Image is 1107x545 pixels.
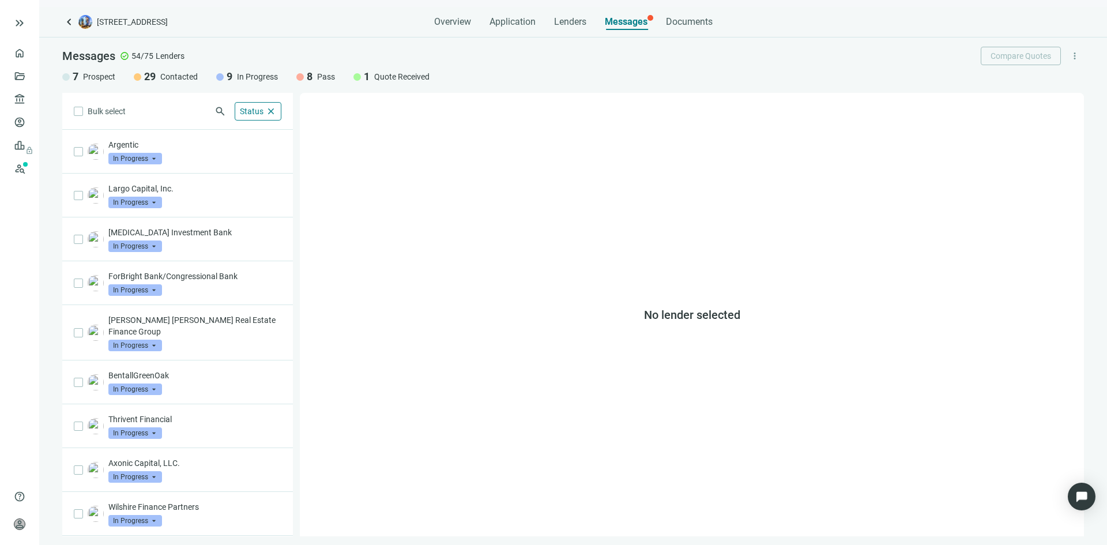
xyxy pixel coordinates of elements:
a: keyboard_arrow_left [62,15,76,29]
div: Open Intercom Messenger [1068,483,1095,510]
p: ForBright Bank/Congressional Bank [108,270,281,282]
span: Prospect [83,71,115,82]
button: more_vert [1065,47,1084,65]
p: [PERSON_NAME] [PERSON_NAME] Real Estate Finance Group [108,314,281,337]
p: Axonic Capital, LLC. [108,457,281,469]
span: In Progress [108,515,162,527]
span: 29 [144,70,156,84]
span: Pass [317,71,335,82]
span: In Progress [237,71,278,82]
span: Messages [605,16,647,27]
img: c7652aa0-7a0e-4b45-9ad1-551f88ce4c3e [88,144,104,160]
span: In Progress [108,197,162,208]
span: In Progress [108,340,162,351]
img: deal-logo [78,15,92,29]
img: 987d4d59-2fd8-42f3-bd62-8a3d6e3e5f39 [88,462,104,478]
img: 2ccb5689-915a-4cdb-a248-93808cd13552 [88,325,104,341]
span: Lenders [156,50,184,62]
span: help [14,491,25,502]
span: Application [490,16,536,28]
span: 7 [73,70,78,84]
span: In Progress [108,153,162,164]
div: No lender selected [300,93,1084,536]
span: search [214,106,226,117]
span: 9 [227,70,232,84]
span: Messages [62,49,115,63]
p: Argentic [108,139,281,151]
span: In Progress [108,427,162,439]
button: keyboard_double_arrow_right [13,16,27,30]
button: Compare Quotes [981,47,1061,65]
span: In Progress [108,240,162,252]
img: 1646ad53-59c5-4f78-bc42-33ee5d433ee3.png [88,418,104,434]
img: ad199841-5f66-478c-8a8b-680a2c0b1db9 [88,187,104,204]
span: more_vert [1070,51,1080,61]
p: Wilshire Finance Partners [108,501,281,513]
span: Overview [434,16,471,28]
span: [STREET_ADDRESS] [97,16,168,28]
span: Status [240,107,263,116]
span: check_circle [120,51,129,61]
span: Lenders [554,16,586,28]
span: In Progress [108,284,162,296]
p: BentallGreenOak [108,370,281,381]
span: close [266,106,276,116]
span: In Progress [108,471,162,483]
img: 7428c98d-419d-4b95-9085-43470e4be777 [88,506,104,522]
img: a6098459-e241-47ac-94a0-544ff2dbc5ce [88,275,104,291]
span: 1 [364,70,370,84]
span: Quote Received [374,71,430,82]
span: person [14,518,25,530]
img: afc9d2d7-c1a6-45a9-8b7f-c4608143f8c1 [88,231,104,247]
span: Bulk select [88,105,126,118]
img: a493dc54-e614-46e3-bac6-4b15556e9bd2 [88,374,104,390]
p: [MEDICAL_DATA] Investment Bank [108,227,281,238]
span: Contacted [160,71,198,82]
span: 54/75 [131,50,153,62]
span: In Progress [108,384,162,395]
p: Thrivent Financial [108,414,281,425]
span: 8 [307,70,312,84]
p: Largo Capital, Inc. [108,183,281,194]
span: Documents [666,16,713,28]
